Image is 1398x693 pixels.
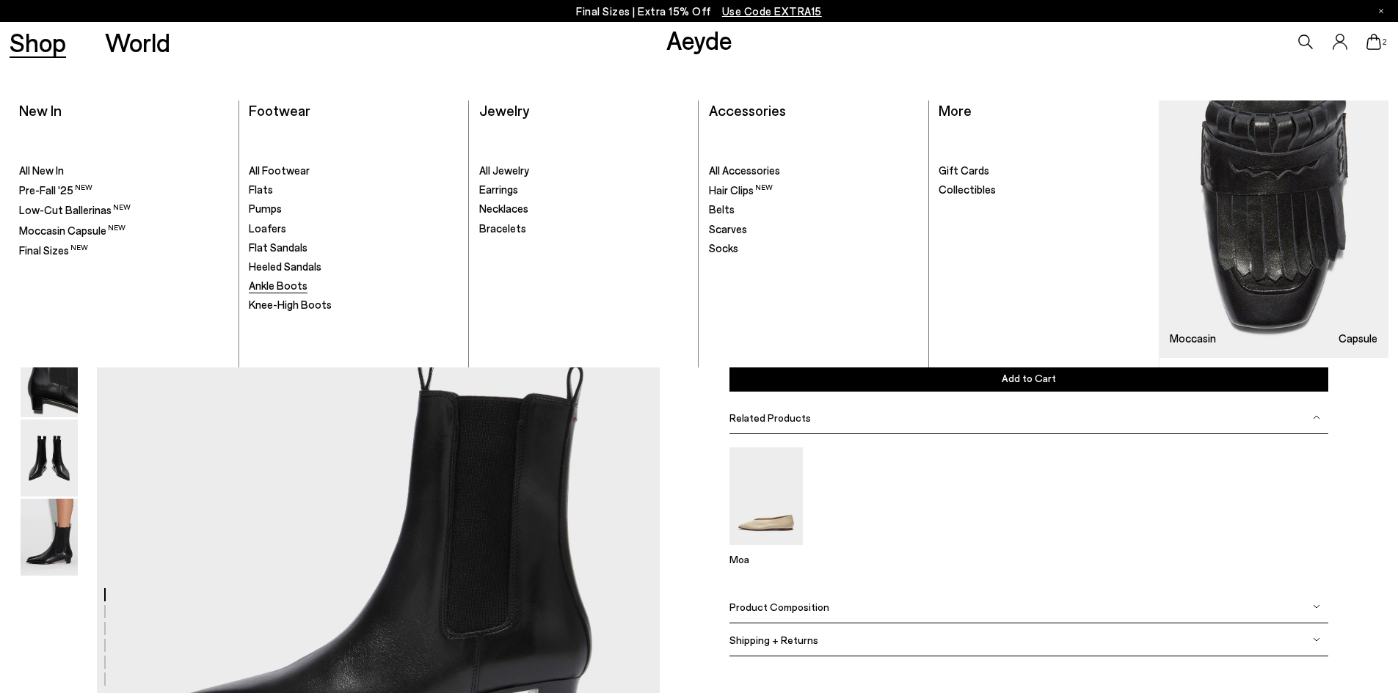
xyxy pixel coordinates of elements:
[1366,34,1381,50] a: 2
[1313,636,1320,643] img: svg%3E
[729,553,803,565] p: Moa
[709,202,919,217] a: Belts
[249,183,459,197] a: Flats
[19,203,131,216] span: Low-Cut Ballerinas
[1313,603,1320,610] img: svg%3E
[19,164,64,177] span: All New In
[249,164,459,178] a: All Footwear
[21,499,78,576] img: Kiki Leather Chelsea Boots - Image 6
[709,241,738,254] span: Socks
[1170,333,1216,344] h3: Moccasin
[249,164,310,177] span: All Footwear
[939,183,1149,197] a: Collectibles
[1339,333,1377,344] h3: Capsule
[709,183,919,198] a: Hair Clips
[21,419,78,496] img: Kiki Leather Chelsea Boots - Image 5
[479,221,526,235] span: Bracelets
[479,183,689,197] a: Earrings
[709,202,735,216] span: Belts
[19,183,92,197] span: Pre-Fall '25
[10,29,66,55] a: Shop
[709,222,919,237] a: Scarves
[249,221,459,236] a: Loafers
[19,243,88,257] span: Final Sizes
[729,447,803,545] img: Moa Pointed-Toe Flats
[479,164,689,178] a: All Jewelry
[709,183,773,197] span: Hair Clips
[939,164,989,177] span: Gift Cards
[249,279,307,292] span: Ankle Boots
[709,101,786,119] a: Accessories
[479,101,529,119] a: Jewelry
[19,183,229,198] a: Pre-Fall '25
[576,2,822,21] p: Final Sizes | Extra 15% Off
[1159,100,1388,358] a: Moccasin Capsule
[729,364,1328,392] button: Add to Cart
[1381,38,1388,46] span: 2
[479,202,528,215] span: Necklaces
[19,202,229,218] a: Low-Cut Ballerinas
[939,183,996,196] span: Collectibles
[709,222,747,235] span: Scarves
[19,223,229,238] a: Moccasin Capsule
[249,279,459,293] a: Ankle Boots
[19,101,62,119] a: New In
[1159,100,1388,358] img: Mobile_e6eede4d-78b8-4bd1-ae2a-4197e375e133_900x.jpg
[249,298,332,311] span: Knee-High Boots
[709,241,919,256] a: Socks
[19,164,229,178] a: All New In
[249,221,286,235] span: Loafers
[1313,414,1320,421] img: svg%3E
[249,260,321,273] span: Heeled Sandals
[249,260,459,274] a: Heeled Sandals
[722,4,822,18] span: Navigate to /collections/ss25-final-sizes
[479,183,518,196] span: Earrings
[729,535,803,565] a: Moa Pointed-Toe Flats Moa
[666,24,732,55] a: Aeyde
[249,202,282,215] span: Pumps
[249,298,459,312] a: Knee-High Boots
[249,183,273,196] span: Flats
[729,411,811,424] span: Related Products
[729,601,829,613] span: Product Composition
[479,164,529,177] span: All Jewelry
[709,164,919,178] a: All Accessories
[709,164,780,177] span: All Accessories
[939,164,1149,178] a: Gift Cards
[249,101,310,119] a: Footwear
[479,221,689,236] a: Bracelets
[249,241,459,255] a: Flat Sandals
[19,243,229,258] a: Final Sizes
[939,101,972,119] a: More
[105,29,170,55] a: World
[19,224,125,237] span: Moccasin Capsule
[249,241,307,254] span: Flat Sandals
[729,634,818,646] span: Shipping + Returns
[249,202,459,216] a: Pumps
[21,340,78,417] img: Kiki Leather Chelsea Boots - Image 4
[479,202,689,216] a: Necklaces
[1002,372,1056,384] span: Add to Cart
